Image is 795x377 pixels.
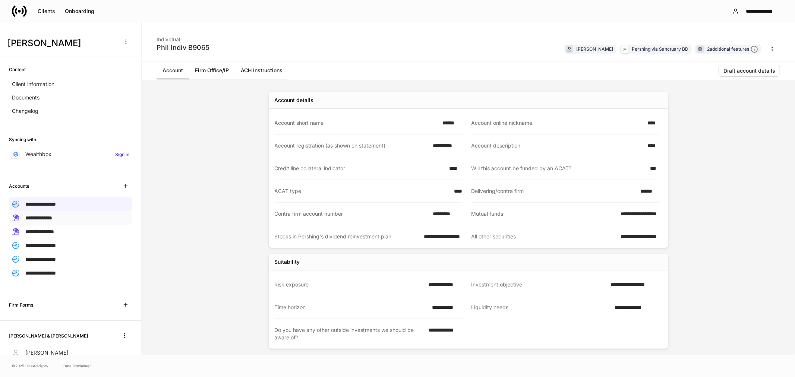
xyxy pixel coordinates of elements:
div: Time horizon [275,304,428,311]
p: Wealthbox [25,151,51,158]
p: Documents [12,94,40,101]
p: Client information [12,80,54,88]
button: Draft account details [719,65,780,77]
button: Onboarding [60,5,99,17]
div: Liquidity needs [471,304,611,311]
a: [PERSON_NAME] [9,346,132,359]
h6: [PERSON_NAME] & [PERSON_NAME] [9,332,88,339]
p: [PERSON_NAME] [25,349,68,357]
a: ACH Instructions [235,61,288,79]
div: Stocks in Pershing's dividend reinvestment plan [275,233,420,240]
div: Individual [157,31,209,43]
div: Pershing via Sanctuary BD [632,45,688,53]
h6: Content [9,66,26,73]
p: Changelog [12,107,38,115]
div: Will this account be funded by an ACAT? [471,165,646,172]
a: Changelog [9,104,132,118]
div: Account online nickname [471,119,643,127]
a: Documents [9,91,132,104]
a: Data Disclaimer [63,363,91,369]
h6: Firm Forms [9,301,33,308]
div: Account description [471,142,643,149]
div: Account short name [275,119,438,127]
div: Mutual funds [471,210,616,218]
span: © 2025 OneAdvisory [12,363,48,369]
h6: Sign in [115,151,129,158]
div: Account details [275,96,314,104]
div: All other securities [471,233,616,240]
button: Clients [33,5,60,17]
h6: Accounts [9,183,29,190]
div: 2 additional features [707,45,758,53]
div: Onboarding [65,9,94,14]
div: Account registration (as shown on statement) [275,142,429,149]
h6: Syncing with [9,136,36,143]
div: Risk exposure [275,281,424,288]
div: Do you have any other outside investments we should be aware of? [275,326,424,341]
div: Suitability [275,258,300,266]
div: Credit line collateral indicator [275,165,445,172]
div: Contra firm account number [275,210,429,218]
div: Investment objective [471,281,606,288]
div: Phil Indiv B9065 [157,43,209,52]
a: Client information [9,77,132,91]
div: Draft account details [723,68,775,73]
div: ACAT type [275,187,449,195]
h3: [PERSON_NAME] [7,37,115,49]
div: Delivering/contra firm [471,187,636,195]
a: Account [157,61,189,79]
div: [PERSON_NAME] [576,45,613,53]
div: Clients [38,9,55,14]
a: Firm Office/IP [189,61,235,79]
a: WealthboxSign in [9,148,132,161]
